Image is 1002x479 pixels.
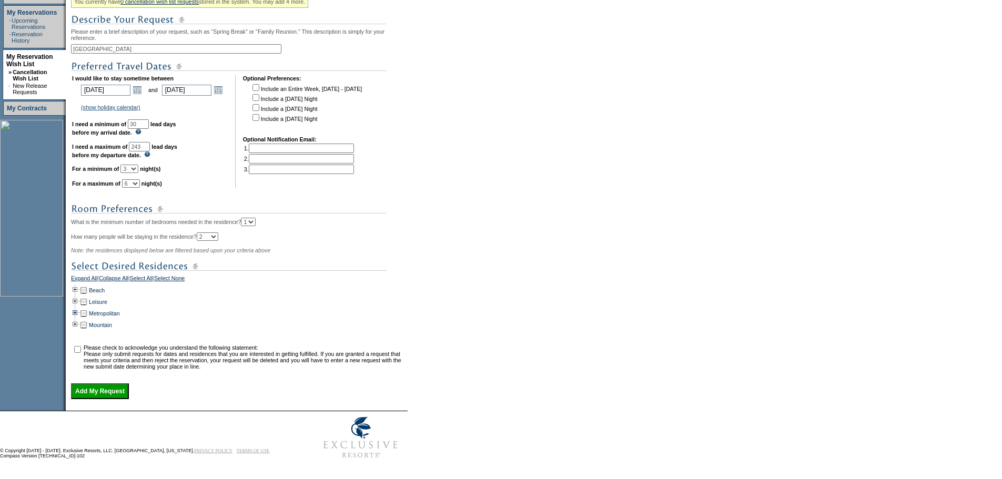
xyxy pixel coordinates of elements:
[71,202,387,216] img: subTtlRoomPreferences.gif
[147,83,159,97] td: and
[89,310,120,317] a: Metropolitan
[237,448,270,453] a: TERMS OF USE
[84,344,404,370] td: Please check to acknowledge you understand the following statement: Please only submit requests f...
[8,83,12,95] td: ·
[72,75,174,81] b: I would like to stay sometime between
[72,121,176,136] b: lead days before my arrival date.
[13,83,47,95] a: New Release Requests
[72,144,177,158] b: lead days before my departure date.
[72,180,120,187] b: For a maximum of
[9,17,11,30] td: ·
[6,53,53,68] a: My Reservation Wish List
[244,165,354,174] td: 3.
[9,31,11,44] td: ·
[81,104,140,110] a: (show holiday calendar)
[130,275,153,284] a: Select All
[131,84,143,96] a: Open the calendar popup.
[243,75,301,81] b: Optional Preferences:
[135,129,141,135] img: questionMark_lightBlue.gif
[12,31,43,44] a: Reservation History
[81,85,130,96] input: Date format: M/D/Y. Shortcut keys: [T] for Today. [UP] or [.] for Next Day. [DOWN] or [,] for Pre...
[7,9,57,16] a: My Reservations
[13,69,47,81] a: Cancellation Wish List
[71,383,129,399] input: Add My Request
[194,448,232,453] a: PRIVACY POLICY
[162,85,211,96] input: Date format: M/D/Y. Shortcut keys: [T] for Today. [UP] or [.] for Next Day. [DOWN] or [,] for Pre...
[7,105,47,112] a: My Contracts
[89,299,107,305] a: Leisure
[154,275,185,284] a: Select None
[212,84,224,96] a: Open the calendar popup.
[141,180,162,187] b: night(s)
[72,166,119,172] b: For a minimum of
[244,144,354,153] td: 1.
[72,144,127,150] b: I need a maximum of
[12,17,45,30] a: Upcoming Reservations
[71,275,405,284] div: | | |
[72,121,126,127] b: I need a minimum of
[8,69,12,75] b: »
[89,322,112,328] a: Mountain
[99,275,128,284] a: Collapse All
[244,154,354,164] td: 2.
[71,247,270,253] span: Note: the residences displayed below are filtered based upon your criteria above
[144,151,150,157] img: questionMark_lightBlue.gif
[71,275,97,284] a: Expand All
[243,136,317,142] b: Optional Notification Email:
[89,287,105,293] a: Beach
[313,411,408,464] img: Exclusive Resorts
[140,166,160,172] b: night(s)
[250,83,362,129] td: Include an Entire Week, [DATE] - [DATE] Include a [DATE] Night Include a [DATE] Night Include a [...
